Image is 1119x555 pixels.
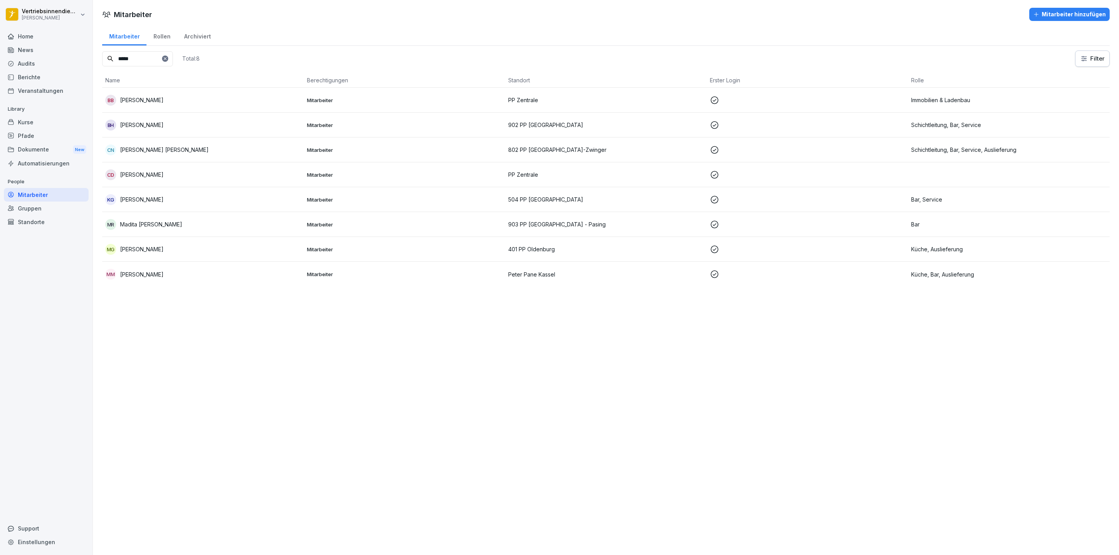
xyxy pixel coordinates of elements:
div: KG [105,194,116,205]
p: [PERSON_NAME] [120,171,164,179]
div: Filter [1080,55,1105,63]
a: DokumenteNew [4,143,89,157]
p: Küche, Bar, Auslieferung [911,270,1107,278]
p: Immobilien & Ladenbau [911,96,1107,104]
p: PP Zentrale [508,96,704,104]
a: Rollen [146,26,177,45]
p: Bar, Service [911,195,1107,204]
th: Standort [505,73,707,88]
p: Mitarbeiter [307,246,502,253]
p: Bar [911,220,1107,228]
div: Dokumente [4,143,89,157]
p: [PERSON_NAME] [120,121,164,129]
a: Einstellungen [4,535,89,549]
p: [PERSON_NAME] [120,96,164,104]
p: Küche, Auslieferung [911,245,1107,253]
p: [PERSON_NAME] [PERSON_NAME] [120,146,209,154]
p: 504 PP [GEOGRAPHIC_DATA] [508,195,704,204]
p: 401 PP Oldenburg [508,245,704,253]
p: Peter Pane Kassel [508,270,704,278]
a: Standorte [4,215,89,229]
a: Veranstaltungen [4,84,89,97]
button: Mitarbeiter hinzufügen [1029,8,1110,21]
div: Support [4,522,89,535]
p: Mitarbeiter [307,97,502,104]
th: Name [102,73,304,88]
p: 903 PP [GEOGRAPHIC_DATA] - Pasing [508,220,704,228]
a: Berichte [4,70,89,84]
p: [PERSON_NAME] [120,195,164,204]
div: MG [105,244,116,255]
h1: Mitarbeiter [114,9,152,20]
div: MR [105,219,116,230]
p: Mitarbeiter [307,171,502,178]
p: Schichtleitung, Bar, Service, Auslieferung [911,146,1107,154]
a: Home [4,30,89,43]
p: [PERSON_NAME] [120,270,164,278]
div: CD [105,169,116,180]
div: BB [105,95,116,106]
p: Mitarbeiter [307,271,502,278]
p: Total: 8 [182,55,200,62]
th: Erster Login [707,73,908,88]
a: Audits [4,57,89,70]
p: Mitarbeiter [307,122,502,129]
a: Archiviert [177,26,218,45]
div: BH [105,120,116,130]
p: People [4,176,89,188]
th: Berechtigungen [304,73,505,88]
p: 802 PP [GEOGRAPHIC_DATA]-Zwinger [508,146,704,154]
p: PP Zentrale [508,171,704,179]
a: Mitarbeiter [102,26,146,45]
a: Pfade [4,129,89,143]
a: Gruppen [4,202,89,215]
th: Rolle [908,73,1110,88]
p: Schichtleitung, Bar, Service [911,121,1107,129]
a: Mitarbeiter [4,188,89,202]
button: Filter [1075,51,1109,66]
p: 902 PP [GEOGRAPHIC_DATA] [508,121,704,129]
div: MM [105,269,116,280]
a: News [4,43,89,57]
p: [PERSON_NAME] [120,245,164,253]
p: Mitarbeiter [307,221,502,228]
p: Vertriebsinnendienst [22,8,78,15]
a: Automatisierungen [4,157,89,170]
p: [PERSON_NAME] [22,15,78,21]
p: Madita [PERSON_NAME] [120,220,182,228]
p: Mitarbeiter [307,146,502,153]
p: Library [4,103,89,115]
div: Mitarbeiter hinzufügen [1033,10,1106,19]
div: CN [105,144,116,155]
p: Mitarbeiter [307,196,502,203]
a: Kurse [4,115,89,129]
div: New [73,145,86,154]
